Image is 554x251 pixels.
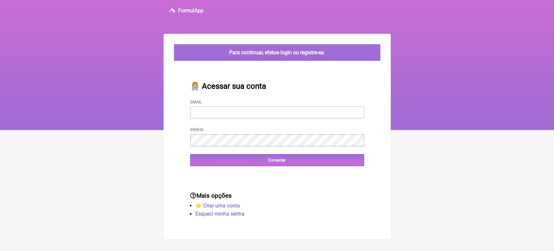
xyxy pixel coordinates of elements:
[190,99,202,104] label: Email
[195,203,240,209] a: ⭐️ Criar uma conta
[178,7,203,14] h3: FormulApp
[190,154,364,166] input: Conectar
[190,82,364,91] h2: 👩🏼‍⚕️ Acessar sua conta
[190,192,364,199] h3: Mais opções
[190,127,203,132] label: Senha
[195,211,244,217] a: Esqueci minha senha
[174,44,380,61] div: Para continuar, efetue login ou registre-se.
